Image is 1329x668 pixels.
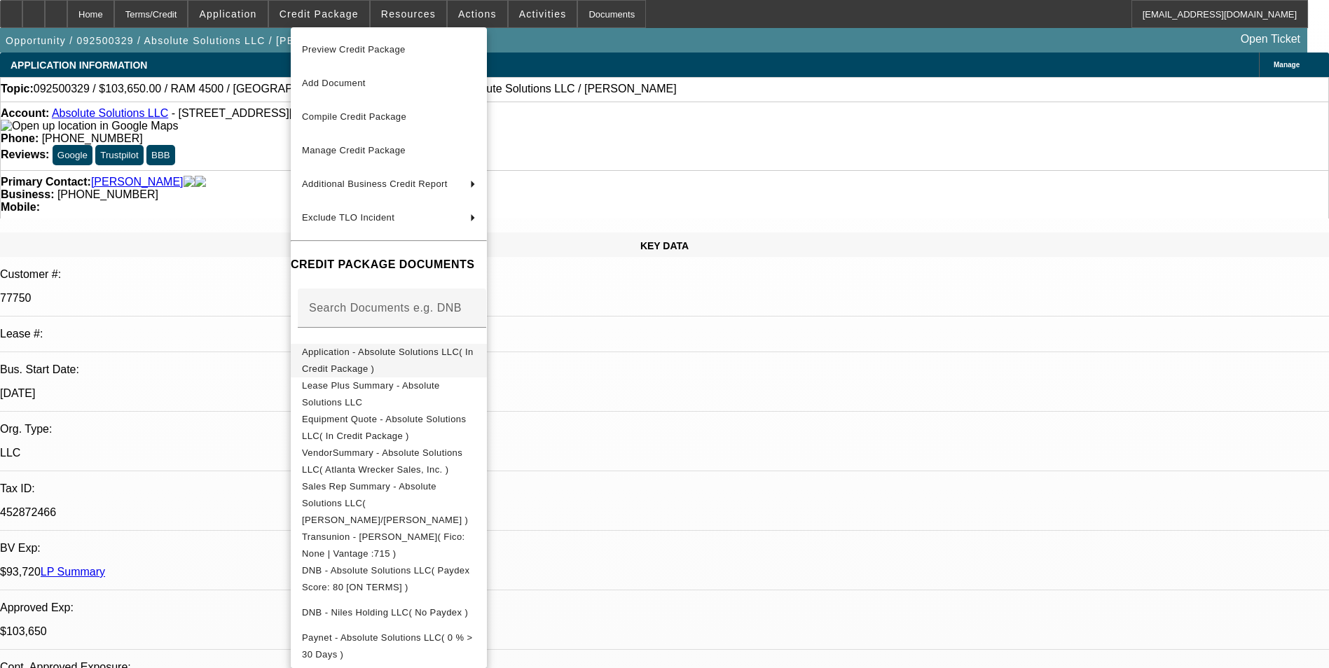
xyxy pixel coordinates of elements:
[302,565,469,592] span: DNB - Absolute Solutions LLC( Paydex Score: 80 [ON TERMS] )
[302,481,468,525] span: Sales Rep Summary - Absolute Solutions LLC( [PERSON_NAME]/[PERSON_NAME] )
[302,179,448,189] span: Additional Business Credit Report
[302,44,406,55] span: Preview Credit Package
[291,344,487,377] button: Application - Absolute Solutions LLC( In Credit Package )
[302,78,366,88] span: Add Document
[302,347,474,374] span: Application - Absolute Solutions LLC( In Credit Package )
[291,562,487,596] button: DNB - Absolute Solutions LLC( Paydex Score: 80 [ON TERMS] )
[291,445,487,478] button: VendorSummary - Absolute Solutions LLC( Atlanta Wrecker Sales, Inc. )
[302,607,468,618] span: DNB - Niles Holding LLC( No Paydex )
[302,632,472,660] span: Paynet - Absolute Solutions LLC( 0 % > 30 Days )
[302,111,406,122] span: Compile Credit Package
[302,380,440,408] span: Lease Plus Summary - Absolute Solutions LLC
[302,145,406,155] span: Manage Credit Package
[309,302,462,314] mat-label: Search Documents e.g. DNB
[291,478,487,529] button: Sales Rep Summary - Absolute Solutions LLC( Nubie, Daniel/Flores, Brian )
[291,411,487,445] button: Equipment Quote - Absolute Solutions LLC( In Credit Package )
[291,256,487,273] h4: CREDIT PACKAGE DOCUMENTS
[302,531,465,559] span: Transunion - [PERSON_NAME]( Fico: None | Vantage :715 )
[291,596,487,629] button: DNB - Niles Holding LLC( No Paydex )
[291,377,487,411] button: Lease Plus Summary - Absolute Solutions LLC
[291,629,487,663] button: Paynet - Absolute Solutions LLC( 0 % > 30 Days )
[302,212,394,223] span: Exclude TLO Incident
[302,414,466,441] span: Equipment Quote - Absolute Solutions LLC( In Credit Package )
[291,529,487,562] button: Transunion - Niles, Joshua( Fico: None | Vantage :715 )
[302,447,462,475] span: VendorSummary - Absolute Solutions LLC( Atlanta Wrecker Sales, Inc. )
